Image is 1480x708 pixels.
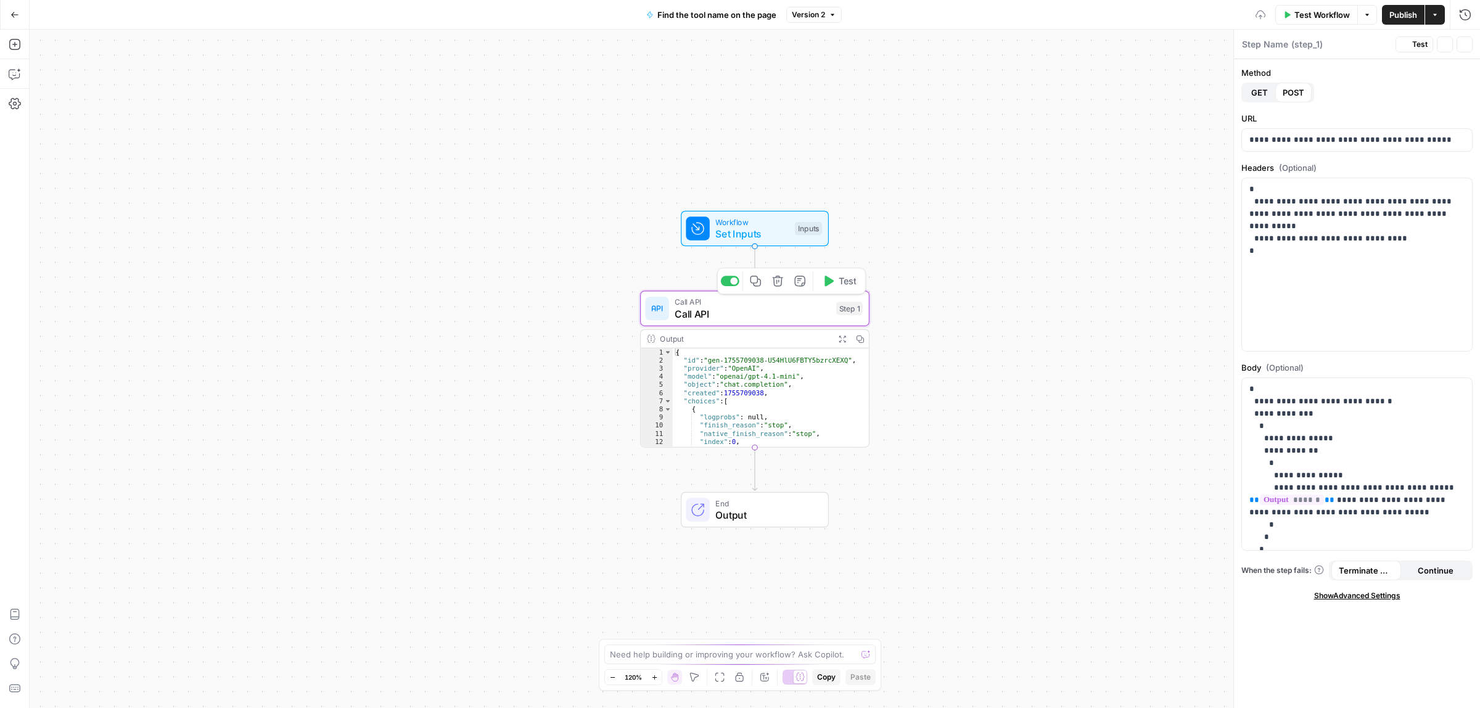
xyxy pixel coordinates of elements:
div: 8 [641,405,673,413]
div: 12 [641,438,673,446]
div: Inputs [795,222,822,236]
label: Body [1241,361,1473,374]
span: Call API [675,307,830,321]
button: Publish [1382,5,1424,25]
span: POST [1283,86,1304,99]
div: 1 [641,348,673,356]
span: (Optional) [1279,162,1317,174]
span: GET [1251,86,1268,99]
div: 11 [641,430,673,438]
span: Find the tool name on the page [657,9,776,21]
button: Paste [845,669,876,685]
div: 10 [641,422,673,430]
span: Toggle code folding, rows 8 through 19 [664,405,672,413]
a: When the step fails: [1241,565,1324,576]
button: Find the tool name on the page [639,5,784,25]
span: Test [1412,39,1428,50]
span: Publish [1389,9,1417,21]
span: Output [715,508,816,522]
button: Test [816,271,862,290]
div: 4 [641,373,673,381]
span: End [715,497,816,509]
span: Test Workflow [1294,9,1350,21]
span: Copy [817,672,836,683]
span: Toggle code folding, rows 13 through 18 [664,446,672,454]
label: Headers [1241,162,1473,174]
button: GET [1244,83,1275,102]
span: Toggle code folding, rows 1 through 34 [664,348,672,356]
span: Set Inputs [715,226,789,241]
span: 120% [625,672,642,682]
label: URL [1241,112,1473,125]
span: Paste [850,672,871,683]
span: Workflow [715,216,789,228]
div: 13 [641,446,673,454]
span: ( step_1 ) [1291,38,1323,51]
span: Call API [675,296,830,308]
label: Method [1241,67,1473,79]
span: Version 2 [792,9,825,20]
span: Test [839,274,857,288]
div: 6 [641,389,673,397]
span: (Optional) [1266,361,1304,374]
span: Toggle code folding, rows 7 through 20 [664,397,672,405]
div: 9 [641,414,673,422]
button: Copy [812,669,841,685]
button: Continue [1401,561,1471,580]
div: 2 [641,356,673,364]
div: 5 [641,381,673,389]
button: Test Workflow [1275,5,1357,25]
span: Show Advanced Settings [1314,590,1400,601]
g: Edge from start to step_1 [752,247,757,289]
button: Test [1396,36,1433,52]
span: Continue [1418,564,1453,577]
div: 3 [641,364,673,373]
div: Call APICall APIStep 1TestOutput{ "id":"gen-1755709038-U54HlU6FBTY5bzrcXEXQ", "provider":"OpenAI"... [640,290,869,447]
div: EndOutput [640,492,869,528]
span: Terminate Workflow [1339,564,1394,577]
button: Version 2 [786,7,842,23]
div: WorkflowSet InputsInputs [640,211,869,247]
div: Step 1 [836,302,863,315]
div: Output [660,333,829,345]
div: 7 [641,397,673,405]
g: Edge from step_1 to end [752,448,757,490]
